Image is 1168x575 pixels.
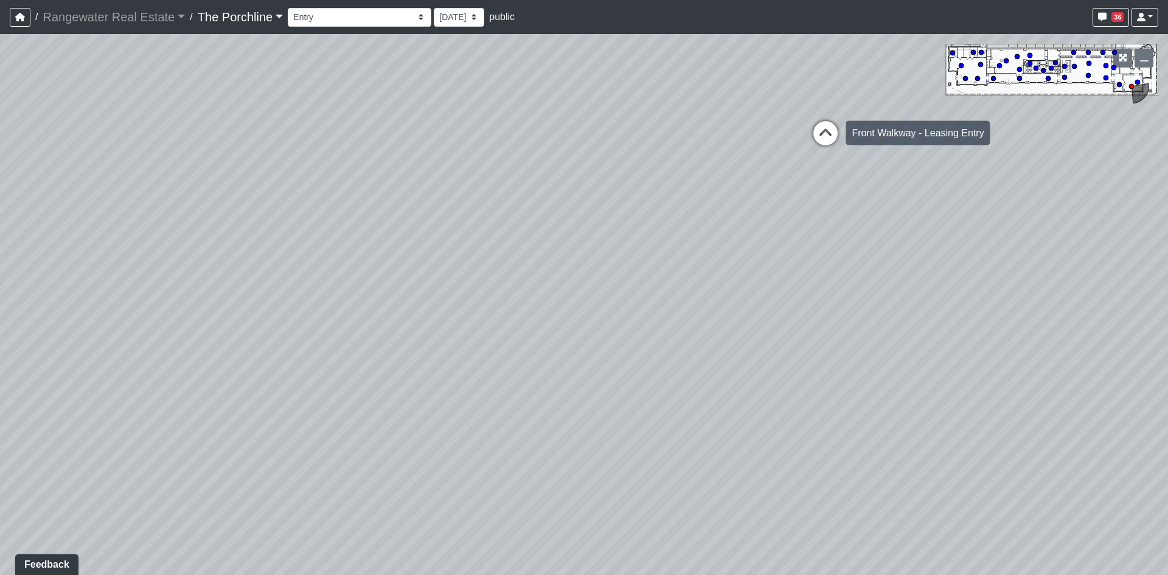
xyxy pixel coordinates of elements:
[198,5,283,29] a: The Porchline
[43,5,185,29] a: Rangewater Real Estate
[185,5,197,29] span: /
[1093,8,1129,27] button: 36
[1111,12,1124,22] span: 36
[846,121,990,145] div: Front Walkway - Leasing Entry
[9,551,81,575] iframe: Ybug feedback widget
[30,5,43,29] span: /
[489,12,515,22] span: public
